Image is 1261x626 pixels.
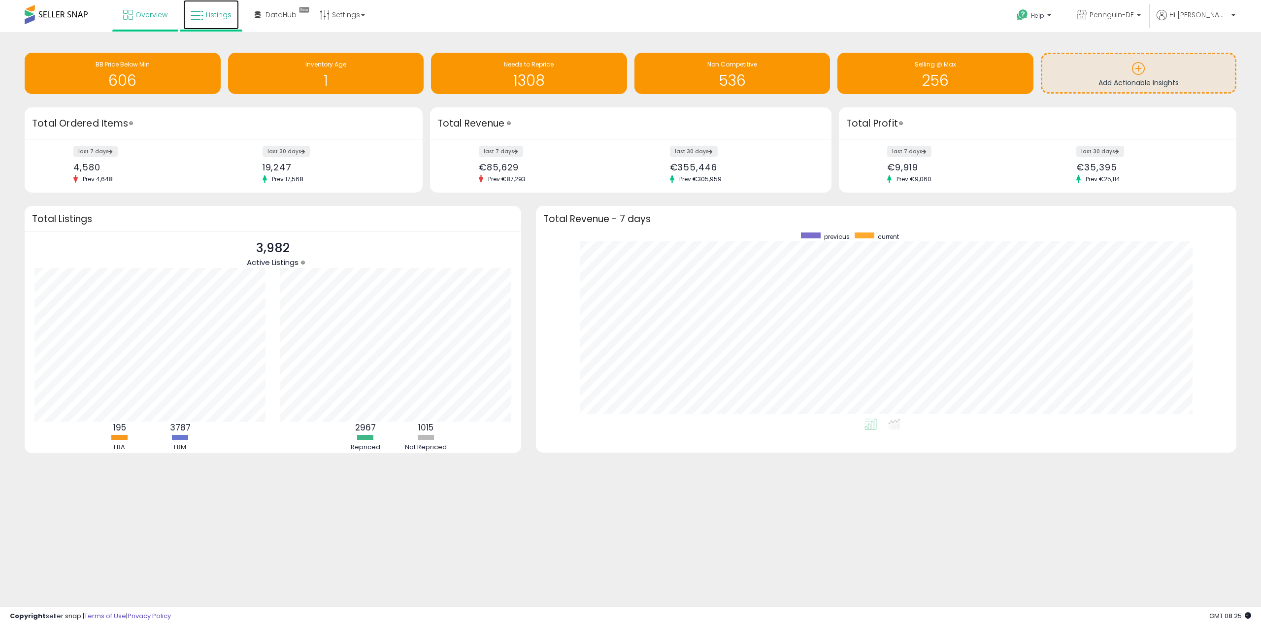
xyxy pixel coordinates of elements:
[1009,1,1061,32] a: Help
[846,117,1229,131] h3: Total Profit
[915,60,956,68] span: Selling @ Max
[670,162,814,172] div: €355,446
[1016,9,1029,21] i: Get Help
[267,175,308,183] span: Prev: 17,568
[247,257,299,267] span: Active Listings
[397,443,456,452] div: Not Repriced
[824,232,850,241] span: previous
[707,60,757,68] span: Non Competitive
[355,422,376,433] b: 2967
[837,53,1033,94] a: Selling @ Max 256
[436,72,622,89] h1: 1308
[1098,78,1179,88] span: Add Actionable Insights
[135,10,167,20] span: Overview
[78,175,118,183] span: Prev: 4,648
[25,53,221,94] a: BB Price Below Min 606
[842,72,1029,89] h1: 256
[30,72,216,89] h1: 606
[878,232,899,241] span: current
[1169,10,1228,20] span: Hi [PERSON_NAME]
[1076,162,1219,172] div: €35,395
[674,175,727,183] span: Prev: €305,959
[504,60,554,68] span: Needs to Reprice
[431,53,627,94] a: Needs to Reprice 1308
[127,119,135,128] div: Tooltip anchor
[1076,146,1124,157] label: last 30 days
[887,162,1030,172] div: €9,919
[639,72,826,89] h1: 536
[336,443,395,452] div: Repriced
[1081,175,1125,183] span: Prev: €25,114
[247,239,299,258] p: 3,982
[206,10,232,20] span: Listings
[263,146,310,157] label: last 30 days
[32,117,415,131] h3: Total Ordered Items
[543,215,1229,223] h3: Total Revenue - 7 days
[299,258,307,267] div: Tooltip anchor
[151,443,210,452] div: FBM
[1042,54,1235,92] a: Add Actionable Insights
[479,146,523,157] label: last 7 days
[887,146,931,157] label: last 7 days
[634,53,830,94] a: Non Competitive 536
[504,119,513,128] div: Tooltip anchor
[479,162,623,172] div: €85,629
[896,119,905,128] div: Tooltip anchor
[263,162,405,172] div: 19,247
[73,162,216,172] div: 4,580
[1031,11,1044,20] span: Help
[265,10,297,20] span: DataHub
[32,215,514,223] h3: Total Listings
[73,146,118,157] label: last 7 days
[296,5,313,15] div: Tooltip anchor
[233,72,419,89] h1: 1
[113,422,126,433] b: 195
[1090,10,1134,20] span: Pennguin-DE
[90,443,149,452] div: FBA
[670,146,718,157] label: last 30 days
[228,53,424,94] a: Inventory Age 1
[170,422,191,433] b: 3787
[437,117,824,131] h3: Total Revenue
[96,60,150,68] span: BB Price Below Min
[483,175,531,183] span: Prev: €87,293
[1157,10,1235,32] a: Hi [PERSON_NAME]
[418,422,433,433] b: 1015
[305,60,346,68] span: Inventory Age
[892,175,936,183] span: Prev: €9,060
